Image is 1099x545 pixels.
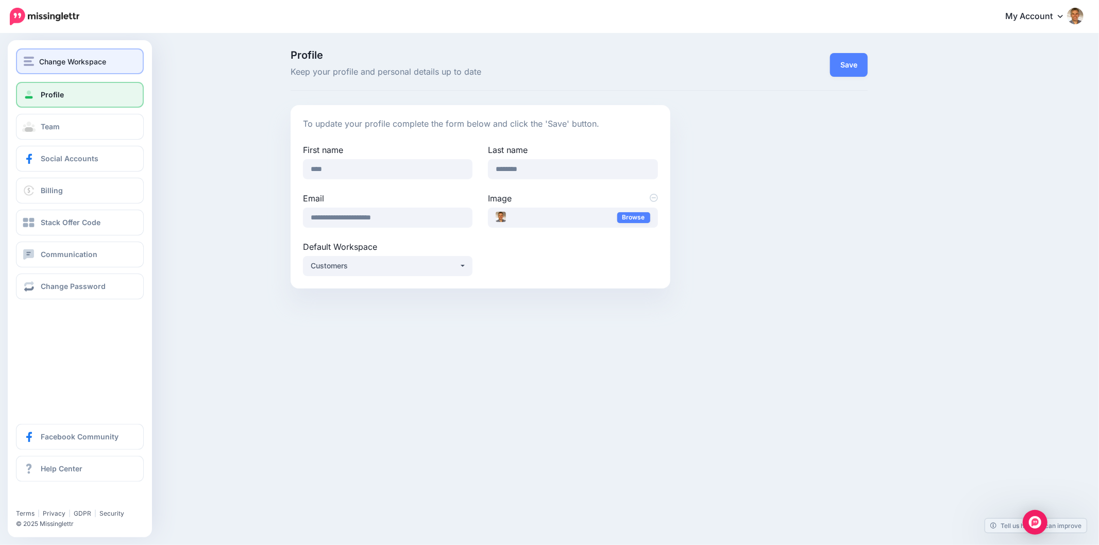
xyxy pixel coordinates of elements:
[16,456,144,482] a: Help Center
[69,509,71,517] span: |
[488,192,657,205] label: Image
[16,519,150,529] li: © 2025 Missinglettr
[41,218,100,227] span: Stack Offer Code
[43,509,65,517] a: Privacy
[41,154,98,163] span: Social Accounts
[16,178,144,203] a: Billing
[16,242,144,267] a: Communication
[303,241,472,253] label: Default Workspace
[488,144,657,156] label: Last name
[311,260,459,272] div: Customers
[41,250,97,259] span: Communication
[291,50,670,60] span: Profile
[16,48,144,74] button: Change Workspace
[10,8,79,25] img: Missinglettr
[74,509,91,517] a: GDPR
[41,186,63,195] span: Billing
[39,56,106,67] span: Change Workspace
[99,509,124,517] a: Security
[830,53,868,77] button: Save
[16,146,144,172] a: Social Accounts
[41,464,82,473] span: Help Center
[617,212,650,223] a: Browse
[41,282,106,291] span: Change Password
[16,495,94,505] iframe: Twitter Follow Button
[41,122,60,131] span: Team
[303,144,472,156] label: First name
[94,509,96,517] span: |
[985,519,1087,533] a: Tell us how we can improve
[24,57,34,66] img: menu.png
[16,274,144,299] a: Change Password
[995,4,1084,29] a: My Account
[38,509,40,517] span: |
[16,424,144,450] a: Facebook Community
[496,212,506,222] img: rudylabordus-image_thumb.jpg
[303,117,658,131] p: To update your profile complete the form below and click the 'Save' button.
[303,192,472,205] label: Email
[291,65,670,79] span: Keep your profile and personal details up to date
[16,509,35,517] a: Terms
[41,432,119,441] span: Facebook Community
[41,90,64,99] span: Profile
[16,82,144,108] a: Profile
[303,256,472,276] button: Customers
[16,114,144,140] a: Team
[16,210,144,235] a: Stack Offer Code
[1023,510,1047,535] div: Open Intercom Messenger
